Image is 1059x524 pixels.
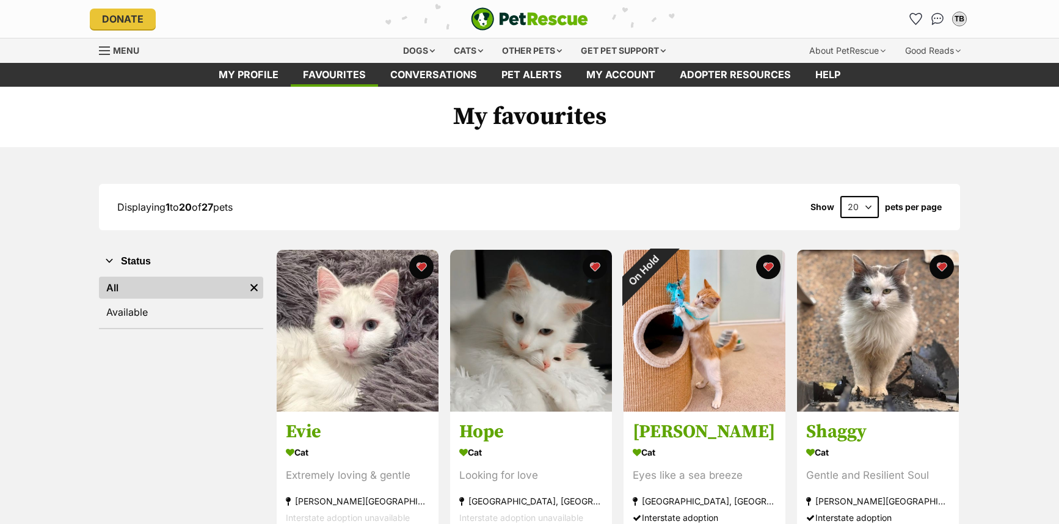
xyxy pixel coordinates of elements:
[395,38,443,63] div: Dogs
[885,202,942,212] label: pets per page
[409,255,434,279] button: favourite
[493,38,570,63] div: Other pets
[633,444,776,462] div: Cat
[206,63,291,87] a: My profile
[117,201,233,213] span: Displaying to of pets
[806,468,950,484] div: Gentle and Resilient Soul
[459,468,603,484] div: Looking for love
[286,513,410,523] span: Interstate adoption unavailable
[608,234,680,306] div: On Hold
[633,421,776,444] h3: [PERSON_NAME]
[99,301,263,323] a: Available
[806,493,950,510] div: [PERSON_NAME][GEOGRAPHIC_DATA][PERSON_NAME], [GEOGRAPHIC_DATA]
[489,63,574,87] a: Pet alerts
[291,63,378,87] a: Favourites
[286,421,429,444] h3: Evie
[897,38,969,63] div: Good Reads
[930,255,954,279] button: favourite
[806,444,950,462] div: Cat
[633,493,776,510] div: [GEOGRAPHIC_DATA], [GEOGRAPHIC_DATA]
[99,277,245,299] a: All
[471,7,588,31] img: logo-e224e6f780fb5917bec1dbf3a21bbac754714ae5b6737aabdf751b685950b380.svg
[624,250,785,412] img: Bailey
[459,513,583,523] span: Interstate adoption unavailable
[202,201,213,213] strong: 27
[459,421,603,444] h3: Hope
[245,277,263,299] a: Remove filter
[471,7,588,31] a: PetRescue
[277,250,439,412] img: Evie
[113,45,139,56] span: Menu
[574,63,668,87] a: My account
[99,38,148,60] a: Menu
[756,255,781,279] button: favourite
[624,402,785,414] a: On Hold
[806,421,950,444] h3: Shaggy
[286,468,429,484] div: Extremely loving & gentle
[450,250,612,412] img: Hope
[668,63,803,87] a: Adopter resources
[931,13,944,25] img: chat-41dd97257d64d25036548639549fe6c8038ab92f7586957e7f3b1b290dea8141.svg
[572,38,674,63] div: Get pet support
[810,202,834,212] span: Show
[583,255,607,279] button: favourite
[166,201,170,213] strong: 1
[459,493,603,510] div: [GEOGRAPHIC_DATA], [GEOGRAPHIC_DATA]
[950,9,969,29] button: My account
[445,38,492,63] div: Cats
[633,468,776,484] div: Eyes like a sea breeze
[179,201,192,213] strong: 20
[906,9,925,29] a: Favourites
[801,38,894,63] div: About PetRescue
[99,253,263,269] button: Status
[99,274,263,328] div: Status
[906,9,969,29] ul: Account quick links
[459,444,603,462] div: Cat
[803,63,853,87] a: Help
[378,63,489,87] a: conversations
[286,444,429,462] div: Cat
[953,13,966,25] div: TB
[286,493,429,510] div: [PERSON_NAME][GEOGRAPHIC_DATA], [GEOGRAPHIC_DATA]
[797,250,959,412] img: Shaggy
[90,9,156,29] a: Donate
[928,9,947,29] a: Conversations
